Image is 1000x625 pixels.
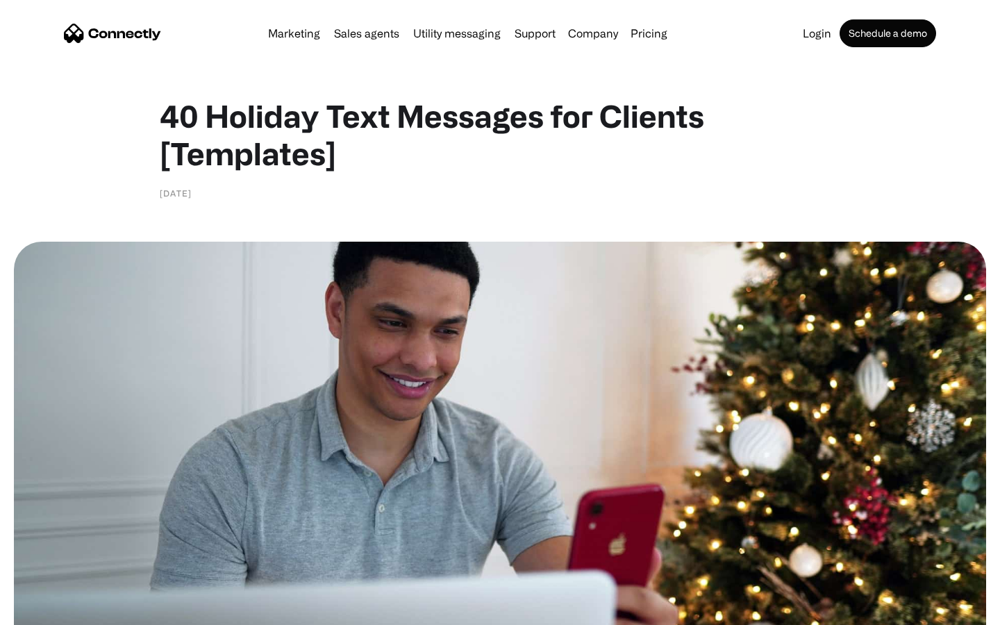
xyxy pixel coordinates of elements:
div: Company [568,24,618,43]
aside: Language selected: English [14,601,83,620]
h1: 40 Holiday Text Messages for Clients [Templates] [160,97,840,172]
a: Login [797,28,837,39]
ul: Language list [28,601,83,620]
a: Marketing [262,28,326,39]
a: Pricing [625,28,673,39]
a: Support [509,28,561,39]
div: [DATE] [160,186,192,200]
a: Utility messaging [408,28,506,39]
a: Schedule a demo [840,19,936,47]
a: Sales agents [328,28,405,39]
